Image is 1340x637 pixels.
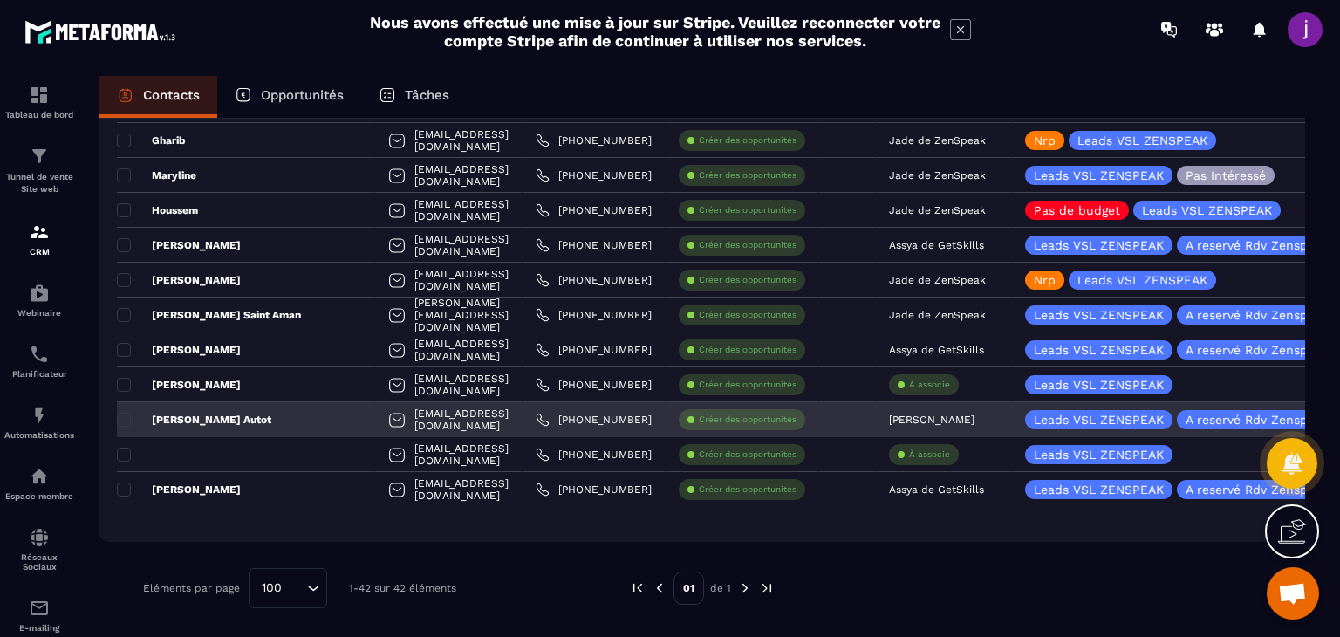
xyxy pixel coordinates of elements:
a: [PHONE_NUMBER] [536,343,652,357]
p: Créer des opportunités [699,169,796,182]
div: Ouvrir le chat [1267,567,1319,620]
div: Search for option [249,568,327,608]
p: [PERSON_NAME] [889,414,974,426]
input: Search for option [288,579,303,598]
p: Planificateur [4,369,74,379]
p: Leads VSL ZENSPEAK [1034,449,1164,461]
a: Opportunités [217,76,361,118]
p: Créer des opportunités [699,449,796,461]
p: Créer des opportunités [699,414,796,426]
p: Créer des opportunités [699,204,796,216]
p: Créer des opportunités [699,483,796,496]
p: Éléments par page [143,582,240,594]
p: [PERSON_NAME] Autot [117,413,271,427]
p: [PERSON_NAME] [117,483,241,497]
p: Gharib [117,134,186,147]
img: social-network [29,527,50,548]
a: [PHONE_NUMBER] [536,448,652,462]
p: E-mailing [4,623,74,633]
p: Assya de GetSkills [889,483,984,496]
p: de 1 [710,581,731,595]
p: Leads VSL ZENSPEAK [1034,309,1164,321]
p: A reservé Rdv Zenspeak [1186,309,1329,321]
p: Leads VSL ZENSPEAK [1077,134,1207,147]
p: Créer des opportunités [699,344,796,356]
p: Pas Intéressé [1186,169,1266,182]
p: A reservé Rdv Zenspeak [1186,483,1329,496]
p: Tâches [405,87,449,103]
p: Créer des opportunités [699,309,796,321]
p: Assya de GetSkills [889,344,984,356]
p: Tableau de bord [4,110,74,120]
p: À associe [909,449,950,461]
p: Pas de budget [1034,204,1120,216]
a: formationformationTableau de bord [4,72,74,133]
p: Leads VSL ZENSPEAK [1034,239,1164,251]
p: Assya de GetSkills [889,239,984,251]
a: automationsautomationsWebinaire [4,270,74,331]
a: automationsautomationsEspace membre [4,453,74,514]
p: CRM [4,247,74,257]
a: [PHONE_NUMBER] [536,203,652,217]
p: [PERSON_NAME] [117,343,241,357]
a: [PHONE_NUMBER] [536,308,652,322]
p: Maryline [117,168,196,182]
p: Tunnel de vente Site web [4,171,74,195]
img: automations [29,466,50,487]
a: schedulerschedulerPlanificateur [4,331,74,392]
p: [PERSON_NAME] [117,238,241,252]
img: next [737,580,753,596]
p: [PERSON_NAME] [117,273,241,287]
a: [PHONE_NUMBER] [536,413,652,427]
img: formation [29,222,50,243]
img: automations [29,405,50,426]
p: Jade de ZenSpeak [889,309,986,321]
p: Créer des opportunités [699,134,796,147]
p: Jade de ZenSpeak [889,274,986,286]
p: Leads VSL ZENSPEAK [1034,483,1164,496]
p: Leads VSL ZENSPEAK [1034,169,1164,182]
a: Contacts [99,76,217,118]
p: Créer des opportunités [699,274,796,286]
img: logo [24,16,181,48]
a: formationformationCRM [4,209,74,270]
p: [PERSON_NAME] Saint Aman [117,308,301,322]
p: Créer des opportunités [699,379,796,391]
p: Jade de ZenSpeak [889,204,986,216]
p: A reservé Rdv Zenspeak [1186,239,1329,251]
a: [PHONE_NUMBER] [536,134,652,147]
p: Leads VSL ZENSPEAK [1142,204,1272,216]
p: Créer des opportunités [699,239,796,251]
p: Espace membre [4,491,74,501]
img: formation [29,146,50,167]
a: social-networksocial-networkRéseaux Sociaux [4,514,74,585]
img: email [29,598,50,619]
p: Leads VSL ZENSPEAK [1034,414,1164,426]
a: [PHONE_NUMBER] [536,273,652,287]
p: Leads VSL ZENSPEAK [1034,379,1164,391]
a: [PHONE_NUMBER] [536,378,652,392]
p: Leads VSL ZENSPEAK [1034,344,1164,356]
p: Jade de ZenSpeak [889,134,986,147]
img: automations [29,283,50,304]
span: 100 [256,579,288,598]
a: Tâches [361,76,467,118]
p: Jade de ZenSpeak [889,169,986,182]
p: Nrp [1034,134,1056,147]
img: next [759,580,775,596]
h2: Nous avons effectué une mise à jour sur Stripe. Veuillez reconnecter votre compte Stripe afin de ... [369,13,941,50]
p: A reservé Rdv Zenspeak [1186,414,1329,426]
a: formationformationTunnel de vente Site web [4,133,74,209]
img: formation [29,85,50,106]
p: Opportunités [261,87,344,103]
a: automationsautomationsAutomatisations [4,392,74,453]
p: A reservé Rdv Zenspeak [1186,344,1329,356]
a: [PHONE_NUMBER] [536,168,652,182]
img: prev [652,580,667,596]
p: Leads VSL ZENSPEAK [1077,274,1207,286]
p: À associe [909,379,950,391]
p: Houssem [117,203,198,217]
p: Nrp [1034,274,1056,286]
a: [PHONE_NUMBER] [536,238,652,252]
a: [PHONE_NUMBER] [536,483,652,497]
